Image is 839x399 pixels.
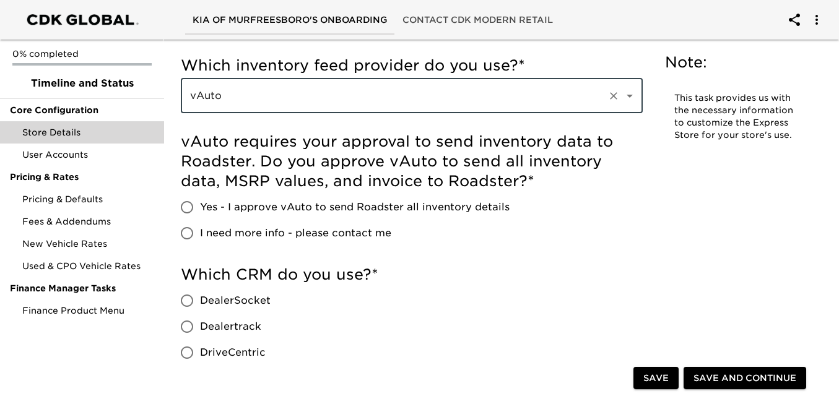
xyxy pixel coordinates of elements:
[402,12,553,28] span: Contact CDK Modern Retail
[10,76,154,91] span: Timeline and Status
[621,87,638,105] button: Open
[200,319,261,334] span: Dealertrack
[780,5,809,35] button: account of current user
[684,367,806,390] button: Save and Continue
[200,345,266,360] span: DriveCentric
[633,367,679,390] button: Save
[605,87,622,105] button: Clear
[10,282,154,294] span: Finance Manager Tasks
[200,200,510,215] span: Yes - I approve vAuto to send Roadster all inventory details
[22,215,154,228] span: Fees & Addendums
[693,371,796,386] span: Save and Continue
[22,238,154,250] span: New Vehicle Rates
[181,265,643,285] h5: Which CRM do you use?
[181,56,643,75] h5: Which inventory feed provider do you use?
[643,371,669,386] span: Save
[12,48,152,60] p: 0% completed
[10,104,154,116] span: Core Configuration
[22,148,154,161] span: User Accounts
[193,12,388,28] span: Kia of Murfreesboro's Onboarding
[802,5,832,35] button: account of current user
[674,92,795,142] p: This task provides us with the necessary information to customize the Express Store for your stor...
[22,304,154,317] span: Finance Product Menu
[22,126,154,139] span: Store Details
[181,132,643,191] h5: vAuto requires your approval to send inventory data to Roadster. Do you approve vAuto to send all...
[665,53,804,72] h5: Note:
[200,293,271,308] span: DealerSocket
[22,193,154,205] span: Pricing & Defaults
[10,171,154,183] span: Pricing & Rates
[22,260,154,272] span: Used & CPO Vehicle Rates
[200,226,391,241] span: I need more info - please contact me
